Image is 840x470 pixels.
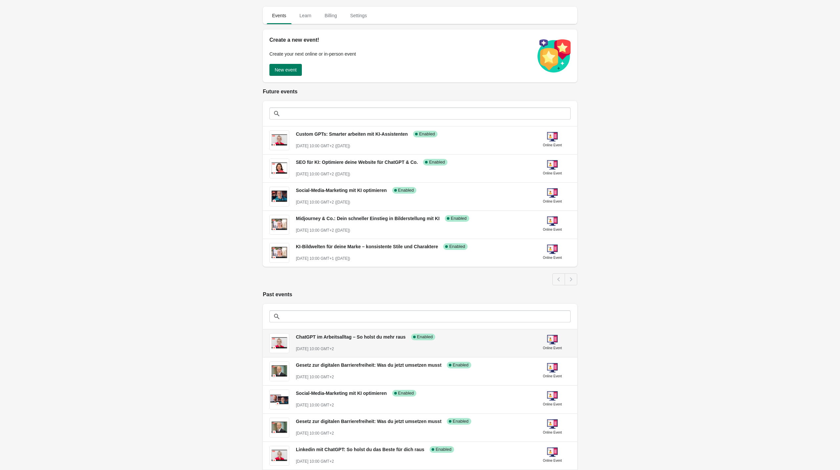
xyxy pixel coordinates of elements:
[270,243,289,262] img: KI-Bildwelten für deine Marke – konsistente Stile und Charaktere
[296,391,387,396] span: Social-Media-Marketing mit KI optimieren
[543,345,562,352] div: Online Event
[263,291,577,299] h2: Past events
[296,419,442,424] span: Gesetz zur digitalen Barrierefreiheit: Was du jetzt umsetzen musst
[547,244,558,255] img: online-event-5d64391802a09ceff1f8b055f10f5880.png
[398,188,414,193] span: Enabled
[296,228,350,233] span: [DATE] 10:00 GMT+2 ([DATE])
[270,159,289,178] img: SEO für KI: Optimiere deine Website für ChatGPT & Co.
[547,447,558,457] img: online-event-5d64391802a09ceff1f8b055f10f5880.png
[345,10,372,22] span: Settings
[429,160,445,165] span: Enabled
[543,198,562,205] div: Online Event
[419,131,435,137] span: Enabled
[270,446,289,465] img: Linkedin mit ChatGPT: So holst du das Beste für dich raus
[296,431,334,436] span: [DATE] 10:00 GMT+2
[296,188,387,193] span: Social-Media-Marketing mit KI optimieren
[269,51,531,57] p: Create your next online or in-person event
[269,36,531,44] h2: Create a new event!
[543,429,562,436] div: Online Event
[453,362,469,368] span: Enabled
[296,172,350,176] span: [DATE] 10:00 GMT+2 ([DATE])
[543,457,562,464] div: Online Event
[543,226,562,233] div: Online Event
[449,244,465,249] span: Enabled
[543,401,562,408] div: Online Event
[267,10,292,22] span: Events
[543,142,562,149] div: Online Event
[270,418,289,437] img: Gesetz zur digitalen Barrierefreiheit: Was du jetzt umsetzen musst
[296,403,334,407] span: [DATE] 10:00 GMT+2
[296,144,350,148] span: [DATE] 10:00 GMT+2 ([DATE])
[547,334,558,345] img: online-event-5d64391802a09ceff1f8b055f10f5880.png
[270,362,289,381] img: Gesetz zur digitalen Barrierefreiheit: Was du jetzt umsetzen musst
[296,160,418,165] span: SEO für KI: Optimiere deine Website für ChatGPT & Co.
[453,419,469,424] span: Enabled
[296,447,424,452] span: Linkedin mit ChatGPT: So holst du das Beste für dich raus
[547,188,558,198] img: online-event-5d64391802a09ceff1f8b055f10f5880.png
[296,131,408,137] span: Custom GPTs: Smarter arbeiten mit KI-Assistenten
[270,187,289,206] img: Social-Media-Marketing mit KI optimieren
[543,170,562,177] div: Online Event
[269,64,302,76] button: New event
[296,375,334,379] span: [DATE] 10:00 GMT+2
[263,88,577,96] h2: Future events
[296,200,350,205] span: [DATE] 10:00 GMT+2 ([DATE])
[270,215,289,234] img: Midjourney & Co.: Dein schneller Einstieg in Bilderstellung mit KI
[547,160,558,170] img: online-event-5d64391802a09ceff1f8b055f10f5880.png
[543,255,562,261] div: Online Event
[296,459,334,464] span: [DATE] 10:00 GMT+2
[417,334,433,340] span: Enabled
[552,273,577,285] nav: Pagination
[270,334,289,353] img: ChatGPT im Arbeitsalltag – So holst du mehr raus
[319,10,342,22] span: Billing
[451,216,467,221] span: Enabled
[296,216,440,221] span: Midjourney & Co.: Dein schneller Einstieg in Bilderstellung mit KI
[275,67,297,72] span: New event
[296,362,442,368] span: Gesetz zur digitalen Barrierefreiheit: Was du jetzt umsetzen musst
[436,447,451,452] span: Enabled
[296,256,350,261] span: [DATE] 10:00 GMT+1 ([DATE])
[547,131,558,142] img: online-event-5d64391802a09ceff1f8b055f10f5880.png
[398,391,414,396] span: Enabled
[294,10,317,22] span: Learn
[547,362,558,373] img: online-event-5d64391802a09ceff1f8b055f10f5880.png
[296,244,438,249] span: KI-Bildwelten für deine Marke – konsistente Stile und Charaktere
[296,347,334,351] span: [DATE] 10:00 GMT+2
[547,391,558,401] img: online-event-5d64391802a09ceff1f8b055f10f5880.png
[547,419,558,429] img: online-event-5d64391802a09ceff1f8b055f10f5880.png
[543,373,562,380] div: Online Event
[270,131,289,150] img: Custom GPTs: Smarter arbeiten mit KI-Assistenten
[270,390,289,409] img: Social-Media-Marketing mit KI optimieren
[296,334,406,340] span: ChatGPT im Arbeitsalltag – So holst du mehr raus
[547,216,558,226] img: online-event-5d64391802a09ceff1f8b055f10f5880.png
